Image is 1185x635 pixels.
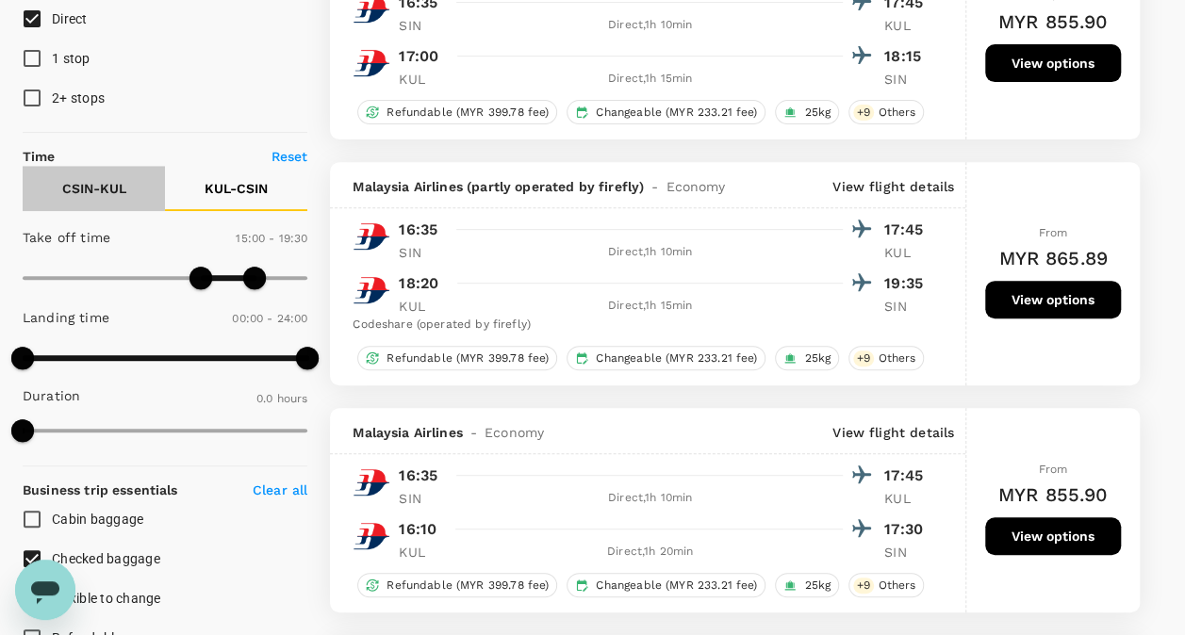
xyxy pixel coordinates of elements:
p: KUL [399,70,446,89]
p: Duration [23,386,80,405]
div: Refundable (MYR 399.78 fee) [357,346,557,370]
div: Refundable (MYR 399.78 fee) [357,573,557,597]
span: Cabin baggage [52,512,143,527]
div: Changeable (MYR 233.21 fee) [567,573,765,597]
span: Direct [52,11,88,26]
div: Direct , 1h 20min [457,543,843,562]
span: 25kg [797,105,838,121]
span: Changeable (MYR 233.21 fee) [588,350,765,366]
p: 17:30 [884,518,931,541]
span: + 9 [853,105,874,121]
p: 16:10 [399,518,436,541]
span: Changeable (MYR 233.21 fee) [588,105,765,121]
h6: MYR 865.89 [998,243,1108,273]
div: Direct , 1h 10min [457,489,843,508]
span: 15:00 - 19:30 [236,232,307,245]
div: Changeable (MYR 233.21 fee) [567,346,765,370]
div: 25kg [775,100,839,124]
p: SIN [884,70,931,89]
p: SIN [399,16,446,35]
div: Direct , 1h 15min [457,70,843,89]
p: Time [23,147,56,166]
span: Malaysia Airlines [353,423,463,442]
p: KUL - CSIN [205,179,268,198]
p: 17:45 [884,219,931,241]
p: KUL [884,489,931,508]
button: View options [985,44,1121,82]
span: 25kg [797,350,838,366]
button: View options [985,517,1121,555]
p: 18:15 [884,45,931,68]
p: KUL [884,243,931,262]
span: Changeable (MYR 233.21 fee) [588,578,765,594]
p: Reset [272,147,308,166]
p: 16:35 [399,464,437,487]
span: Malaysia Airlines (partly operated by firefly) [353,177,644,196]
span: Refundable (MYR 399.78 fee) [379,350,556,366]
div: Changeable (MYR 233.21 fee) [567,100,765,124]
span: - [644,177,666,196]
p: 16:35 [399,219,437,241]
p: Landing time [23,308,109,327]
span: 1 stop [52,51,91,66]
p: KUL [399,543,446,562]
img: MH [353,218,390,255]
span: 25kg [797,578,838,594]
span: + 9 [853,578,874,594]
p: 18:20 [399,272,438,295]
strong: Business trip essentials [23,482,178,497]
span: Economy [485,423,544,442]
div: 25kg [775,346,839,370]
span: Refundable (MYR 399.78 fee) [379,105,556,121]
div: +9Others [848,100,924,124]
h6: MYR 855.90 [998,480,1109,510]
span: Flexible to change [52,591,161,606]
p: SIN [884,543,931,562]
p: View flight details [832,423,954,442]
p: KUL [884,16,931,35]
p: 17:45 [884,464,931,487]
p: SIN [884,297,931,316]
img: MH [353,517,390,555]
span: 00:00 - 24:00 [232,312,307,325]
iframe: Button to launch messaging window [15,560,75,620]
p: Take off time [23,228,110,247]
div: +9Others [848,346,924,370]
div: 25kg [775,573,839,597]
span: Refundable (MYR 399.78 fee) [379,578,556,594]
div: +9Others [848,573,924,597]
p: CSIN - KUL [62,179,126,198]
span: Economy [666,177,725,196]
span: 2+ stops [52,90,105,106]
span: Checked baggage [52,551,160,566]
p: Clear all [253,480,307,499]
span: Others [870,350,923,366]
span: + 9 [853,350,874,366]
span: Others [870,105,923,121]
button: View options [985,281,1121,318]
div: Refundable (MYR 399.78 fee) [357,100,557,124]
span: From [1039,463,1068,476]
p: SIN [399,243,446,262]
div: Direct , 1h 10min [457,16,843,35]
img: MH [353,44,390,82]
p: SIN [399,489,446,508]
p: 19:35 [884,272,931,295]
span: - [463,423,485,442]
img: MH [353,271,390,309]
p: 17:00 [399,45,438,68]
h6: MYR 855.90 [998,7,1109,37]
span: From [1039,226,1068,239]
p: KUL [399,297,446,316]
img: MH [353,464,390,501]
div: Direct , 1h 10min [457,243,843,262]
div: Direct , 1h 15min [457,297,843,316]
span: 0.0 hours [256,392,307,405]
span: Others [870,578,923,594]
p: View flight details [832,177,954,196]
div: Codeshare (operated by firefly) [353,316,931,334]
